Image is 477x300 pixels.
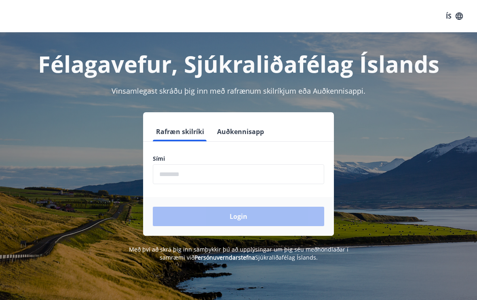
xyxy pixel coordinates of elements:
[10,48,467,79] h1: Félagavefur, Sjúkraliðafélag Íslands
[194,254,255,261] a: Persónuverndarstefna
[214,122,267,141] button: Auðkennisapp
[441,9,467,23] button: ÍS
[112,86,365,96] span: Vinsamlegast skráðu þig inn með rafrænum skilríkjum eða Auðkennisappi.
[153,122,207,141] button: Rafræn skilríki
[153,155,324,163] label: Sími
[129,245,348,261] span: Með því að skrá þig inn samþykkir þú að upplýsingar um þig séu meðhöndlaðar í samræmi við Sjúkral...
